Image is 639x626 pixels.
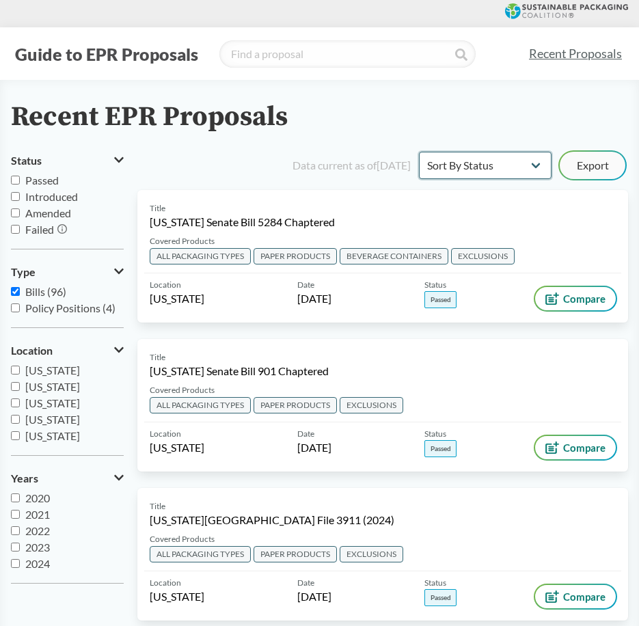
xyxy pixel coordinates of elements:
span: [US_STATE] [150,291,204,306]
input: 2023 [11,543,20,552]
span: 2020 [25,491,50,504]
span: Passed [25,174,59,187]
input: 2024 [11,559,20,568]
span: [US_STATE] [150,440,204,455]
span: Bills (96) [25,285,66,298]
input: Bills (96) [11,287,20,296]
span: PAPER PRODUCTS [254,248,337,264]
span: Title [150,351,165,364]
input: [US_STATE] [11,431,20,440]
span: Failed [25,223,54,236]
span: Covered Products [150,533,215,545]
input: 2020 [11,493,20,502]
button: Years [11,467,124,490]
button: Guide to EPR Proposals [11,43,202,65]
div: Data current as of [DATE] [293,157,411,174]
span: Introduced [25,190,78,203]
input: Passed [11,176,20,185]
span: 2021 [25,508,50,521]
span: 2023 [25,541,50,554]
span: [US_STATE][GEOGRAPHIC_DATA] File 3911 (2024) [150,513,394,528]
span: Date [297,279,314,291]
span: [US_STATE] Senate Bill 901 Chaptered [150,364,329,379]
span: [US_STATE] [150,589,204,604]
span: Date [297,428,314,440]
button: Export [560,152,625,179]
input: Introduced [11,192,20,201]
span: Covered Products [150,235,215,247]
button: Compare [535,436,616,459]
button: Compare [535,585,616,608]
span: Covered Products [150,384,215,396]
span: Date [297,577,314,589]
span: PAPER PRODUCTS [254,546,337,562]
input: 2021 [11,510,20,519]
input: [US_STATE] [11,366,20,375]
button: Status [11,149,124,172]
span: Amended [25,206,71,219]
span: Status [424,428,446,440]
span: [US_STATE] [25,380,80,393]
span: Policy Positions (4) [25,301,115,314]
span: Compare [563,293,606,304]
span: Status [424,279,446,291]
button: Location [11,339,124,362]
span: Passed [424,589,457,606]
span: Compare [563,442,606,453]
input: [US_STATE] [11,415,20,424]
span: Passed [424,440,457,457]
span: [DATE] [297,589,331,604]
span: Status [11,154,42,167]
button: Type [11,260,124,284]
span: [US_STATE] Senate Bill 5284 Chaptered [150,215,335,230]
span: [US_STATE] [25,429,80,442]
span: Passed [424,291,457,308]
input: [US_STATE] [11,382,20,391]
span: ALL PACKAGING TYPES [150,397,251,413]
input: Failed [11,225,20,234]
span: EXCLUSIONS [340,546,403,562]
input: Policy Positions (4) [11,303,20,312]
span: Status [424,577,446,589]
span: Title [150,500,165,513]
span: EXCLUSIONS [340,397,403,413]
span: BEVERAGE CONTAINERS [340,248,448,264]
span: [US_STATE] [25,396,80,409]
input: 2022 [11,526,20,535]
span: [DATE] [297,440,331,455]
span: EXCLUSIONS [451,248,515,264]
span: 2024 [25,557,50,570]
span: [DATE] [297,291,331,306]
span: Location [150,279,181,291]
input: [US_STATE] [11,398,20,407]
h2: Recent EPR Proposals [11,102,288,133]
span: [US_STATE] [25,364,80,377]
span: [US_STATE] [25,413,80,426]
span: Type [11,266,36,278]
a: Recent Proposals [523,38,628,69]
span: Years [11,472,38,485]
button: Compare [535,287,616,310]
span: Location [150,428,181,440]
span: 2022 [25,524,50,537]
input: Amended [11,208,20,217]
span: Location [150,577,181,589]
span: Title [150,202,165,215]
span: PAPER PRODUCTS [254,397,337,413]
span: Compare [563,591,606,602]
span: ALL PACKAGING TYPES [150,248,251,264]
input: Find a proposal [219,40,476,68]
span: ALL PACKAGING TYPES [150,546,251,562]
span: Location [11,344,53,357]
